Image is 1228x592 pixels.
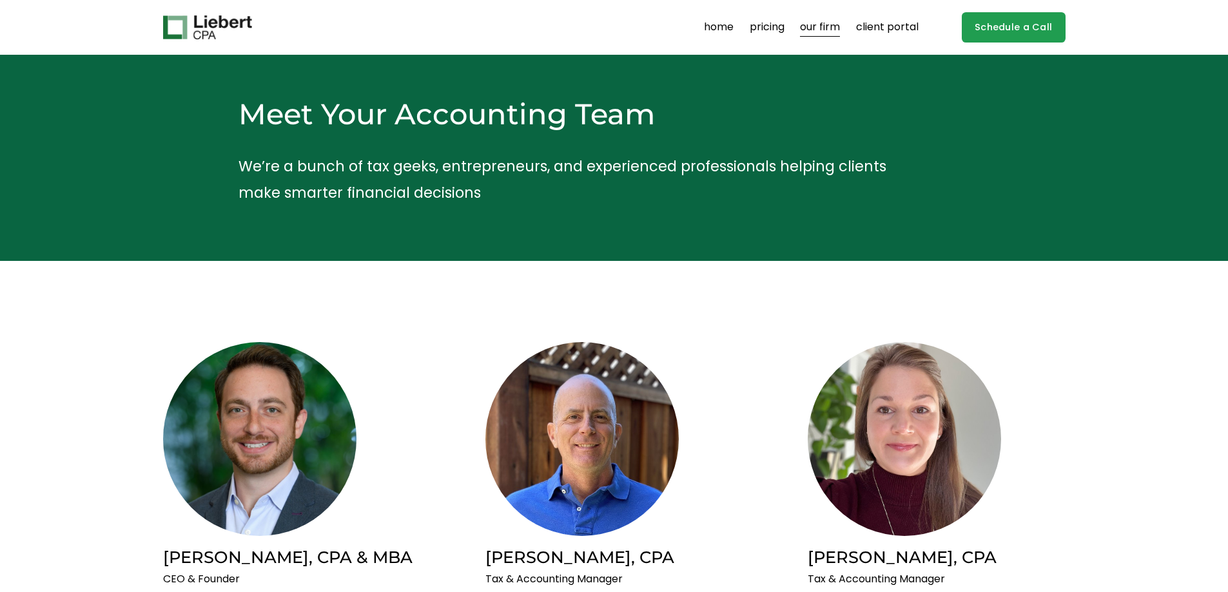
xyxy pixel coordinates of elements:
p: Tax & Accounting Manager [808,570,1066,589]
h2: Meet Your Accounting Team [239,95,913,133]
p: CEO & Founder [163,570,421,589]
img: Tommy Roberts [485,342,679,536]
a: home [704,17,734,38]
h2: [PERSON_NAME], CPA [485,546,743,568]
h2: [PERSON_NAME], CPA & MBA [163,546,421,568]
img: Liebert CPA [163,15,252,40]
h2: [PERSON_NAME], CPA [808,546,1066,568]
a: client portal [856,17,919,38]
img: Jennie Ledesma [808,342,1001,536]
p: Tax & Accounting Manager [485,570,743,589]
img: Brian Liebert [163,342,356,536]
p: We’re a bunch of tax geeks, entrepreneurs, and experienced professionals helping clients make sma... [239,153,913,205]
a: Schedule a Call [962,12,1066,43]
a: our firm [800,17,840,38]
a: pricing [750,17,785,38]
